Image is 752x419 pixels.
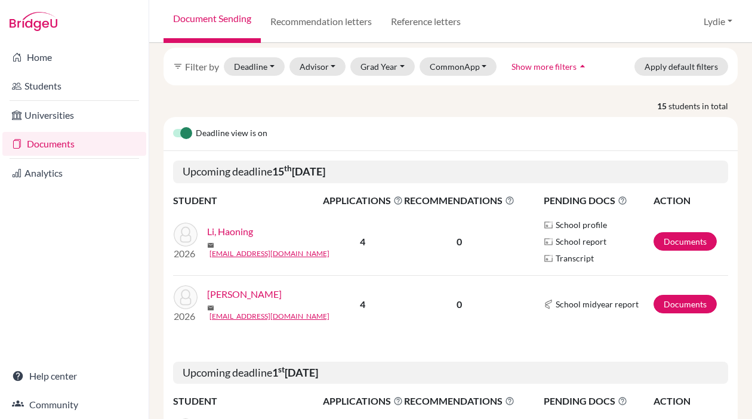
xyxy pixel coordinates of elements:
[272,366,318,379] b: 1 [DATE]
[420,57,497,76] button: CommonApp
[209,311,329,322] a: [EMAIL_ADDRESS][DOMAIN_NAME]
[556,218,607,231] span: School profile
[185,61,219,72] span: Filter by
[654,232,717,251] a: Documents
[544,254,553,263] img: Parchments logo
[224,57,285,76] button: Deadline
[207,224,253,239] a: Li, Haoning
[2,74,146,98] a: Students
[360,298,365,310] b: 4
[173,193,322,208] th: STUDENT
[654,295,717,313] a: Documents
[404,297,514,312] p: 0
[668,100,738,112] span: students in total
[196,127,267,141] span: Deadline view is on
[174,309,198,324] p: 2026
[544,394,652,408] span: PENDING DOCS
[174,247,198,261] p: 2026
[173,362,728,384] h5: Upcoming deadline
[350,57,415,76] button: Grad Year
[544,193,652,208] span: PENDING DOCS
[544,300,553,309] img: Common App logo
[10,12,57,31] img: Bridge-U
[284,164,292,173] sup: th
[272,165,325,178] b: 15 [DATE]
[544,237,553,247] img: Parchments logo
[634,57,728,76] button: Apply default filters
[511,61,577,72] span: Show more filters
[207,287,282,301] a: [PERSON_NAME]
[360,236,365,247] b: 4
[544,220,553,230] img: Parchments logo
[2,103,146,127] a: Universities
[173,393,322,409] th: STUDENT
[556,235,606,248] span: School report
[404,394,514,408] span: RECOMMENDATIONS
[698,10,738,33] button: Lydie
[207,242,214,249] span: mail
[577,60,588,72] i: arrow_drop_up
[2,364,146,388] a: Help center
[556,252,594,264] span: Transcript
[174,223,198,247] img: Li, Haoning
[404,235,514,249] p: 0
[289,57,346,76] button: Advisor
[173,161,728,183] h5: Upcoming deadline
[207,304,214,312] span: mail
[174,285,198,309] img: Zhang, Jiaying
[278,365,285,374] sup: st
[323,193,403,208] span: APPLICATIONS
[501,57,599,76] button: Show more filtersarrow_drop_up
[323,394,403,408] span: APPLICATIONS
[2,132,146,156] a: Documents
[404,193,514,208] span: RECOMMENDATIONS
[653,193,728,208] th: ACTION
[556,298,639,310] span: School midyear report
[653,393,728,409] th: ACTION
[209,248,329,259] a: [EMAIL_ADDRESS][DOMAIN_NAME]
[173,61,183,71] i: filter_list
[657,100,668,112] strong: 15
[2,161,146,185] a: Analytics
[2,393,146,417] a: Community
[2,45,146,69] a: Home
